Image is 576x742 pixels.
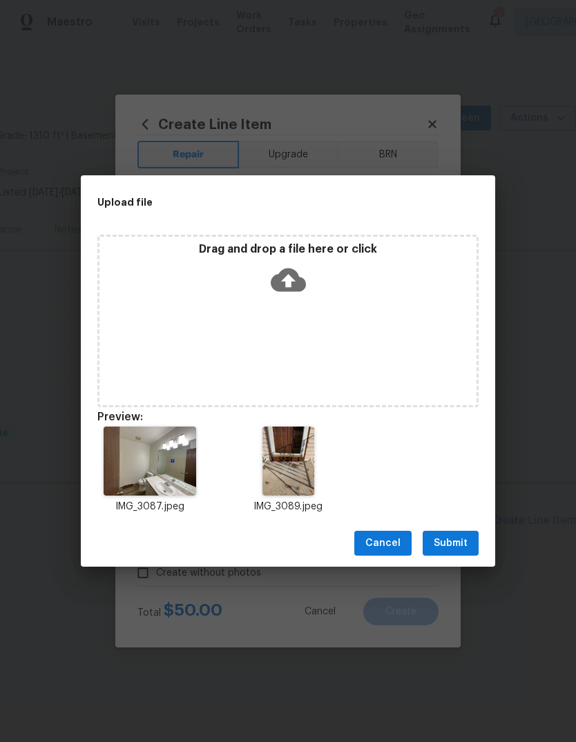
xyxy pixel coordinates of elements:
p: IMG_3087.jpeg [97,500,202,514]
button: Submit [423,531,479,556]
p: Drag and drop a file here or click [99,242,477,257]
p: IMG_3089.jpeg [236,500,340,514]
span: Cancel [365,535,401,552]
img: 9k= [262,427,314,496]
button: Cancel [354,531,412,556]
img: 2Q== [104,427,195,496]
h2: Upload file [97,195,416,210]
span: Submit [434,535,468,552]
